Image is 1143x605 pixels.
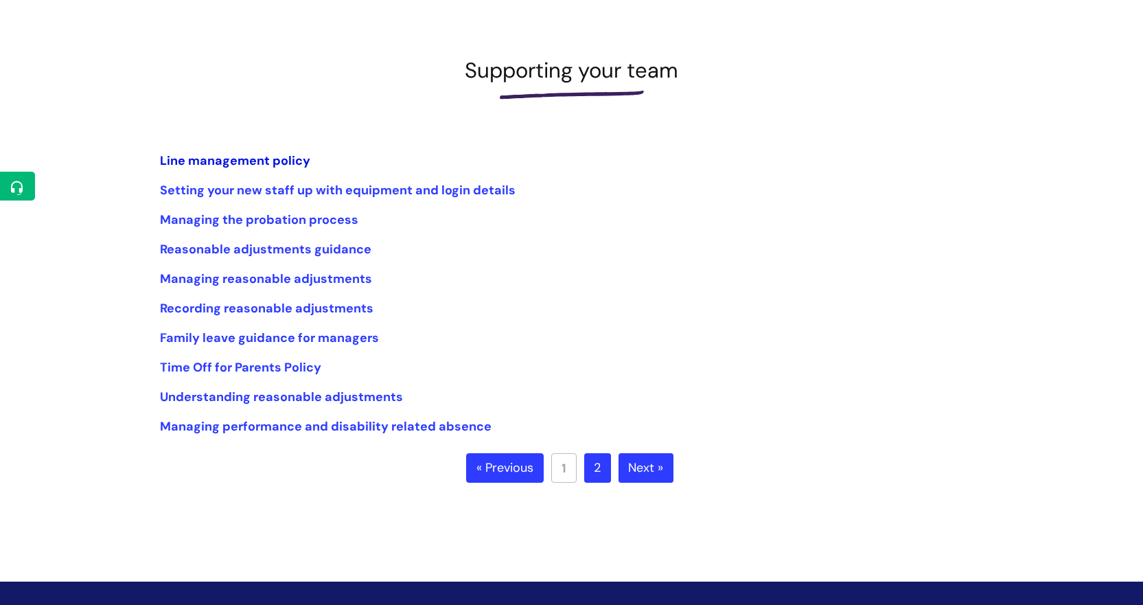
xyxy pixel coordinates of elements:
a: Line management policy [160,152,310,169]
a: Managing reasonable adjustments [160,271,372,287]
a: 2 [584,453,611,483]
a: « Previous [466,453,544,483]
a: Reasonable adjustments guidance [160,241,371,258]
a: Managing performance and disability related absence [160,418,492,435]
a: 1 [551,453,577,483]
a: Next » [619,453,673,483]
a: Managing the probation process [160,212,358,228]
a: Time Off for Parents Policy [160,359,321,376]
a: Recording reasonable adjustments [160,300,373,317]
h1: Supporting your team [160,58,984,83]
a: Family leave guidance for managers [160,330,379,346]
a: Understanding reasonable adjustments [160,389,403,405]
a: Setting your new staff up with equipment and login details [160,182,516,198]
